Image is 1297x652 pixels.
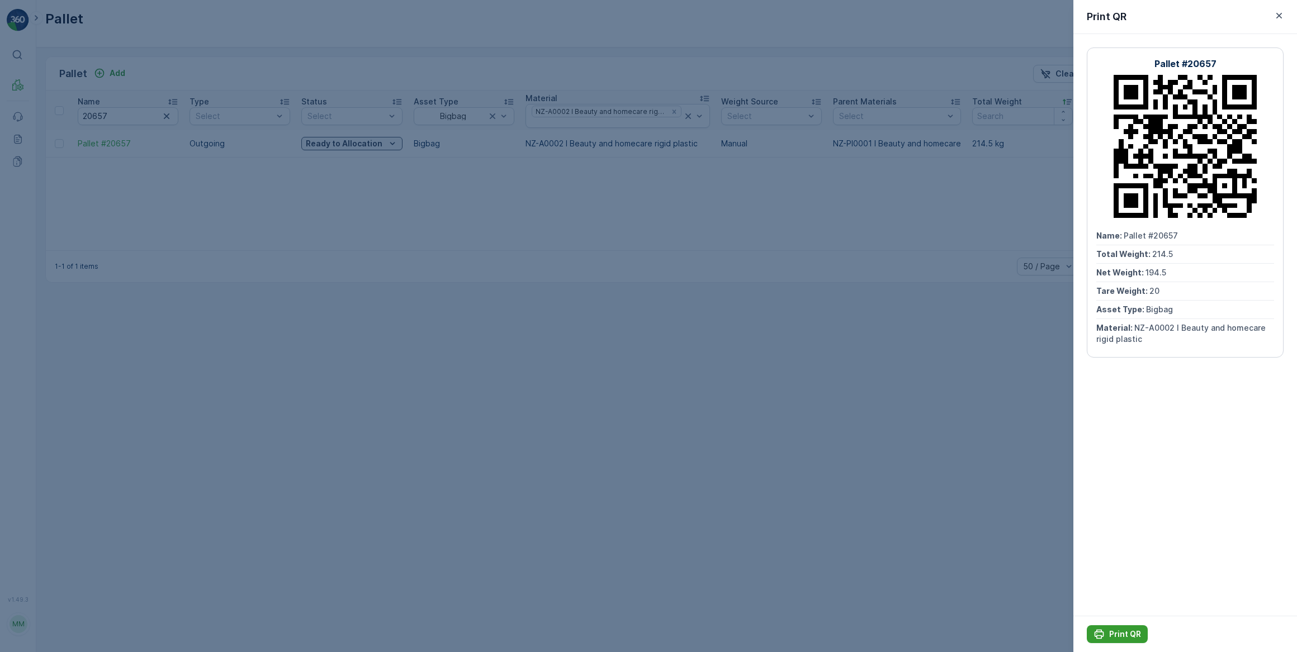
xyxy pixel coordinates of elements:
p: Pallet #20657 [1154,57,1216,70]
span: Name : [1096,231,1124,240]
span: Total Weight : [1096,249,1152,259]
span: 194.5 [1145,268,1166,277]
span: Bigbag [1146,304,1173,314]
span: Pallet #20657 [1124,231,1178,240]
span: Net Weight : [1096,268,1145,277]
span: 20 [1149,286,1159,296]
span: Material : [1096,323,1134,332]
p: Print QR [1109,629,1141,640]
span: NZ-A0002 I Beauty and homecare rigid plastic [1096,323,1266,344]
span: Tare Weight : [1096,286,1149,296]
p: Print QR [1087,9,1126,25]
span: 214.5 [1152,249,1173,259]
button: Print QR [1087,625,1148,643]
span: Asset Type : [1096,304,1146,314]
